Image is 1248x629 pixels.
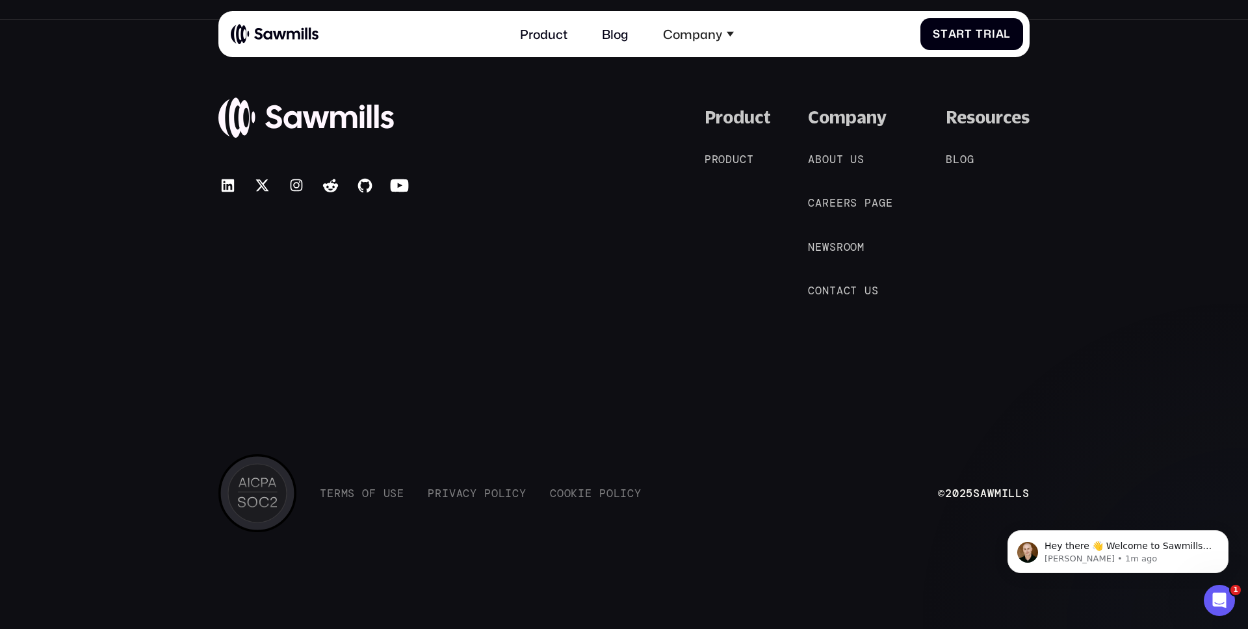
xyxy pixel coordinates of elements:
span: P [428,487,435,500]
span: u [733,153,740,166]
span: c [627,487,634,500]
span: P [484,487,491,500]
span: S [933,27,941,40]
span: r [956,27,965,40]
span: t [965,27,972,40]
span: s [857,153,864,166]
span: C [808,284,815,297]
a: Product [705,151,770,167]
span: y [634,487,642,500]
span: f [369,487,376,500]
span: i [505,487,512,500]
span: o [362,487,369,500]
span: k [571,487,578,500]
span: b [815,153,822,166]
span: a [872,196,879,209]
span: 1 [1230,585,1241,595]
span: N [808,240,815,253]
span: s [829,240,837,253]
span: y [519,487,526,500]
span: c [740,153,747,166]
span: d [725,153,733,166]
span: t [941,27,948,40]
span: P [599,487,606,500]
span: l [614,487,621,500]
a: TermsofUse [320,487,404,500]
span: r [837,240,844,253]
span: o [850,240,857,253]
span: C [808,196,815,209]
span: s [872,284,879,297]
div: © Sawmills [938,487,1030,500]
a: Blog [593,17,638,51]
span: a [456,487,463,500]
span: l [1004,27,1011,40]
a: PrivacyPolicy [428,487,526,500]
span: 2025 [945,486,973,500]
span: a [948,27,957,40]
span: o [718,153,725,166]
span: n [822,284,829,297]
span: g [879,196,886,209]
span: o [815,284,822,297]
span: o [960,153,967,166]
span: o [491,487,499,500]
span: v [449,487,456,500]
a: CookiePolicy [550,487,642,500]
span: t [850,284,857,297]
span: s [850,196,857,209]
span: r [983,27,992,40]
span: i [442,487,449,500]
span: r [435,487,442,500]
span: r [712,153,719,166]
span: T [320,487,327,500]
a: StartTrial [920,18,1024,50]
span: t [837,153,844,166]
span: o [557,487,564,500]
span: r [844,196,851,209]
a: Contactus [808,283,894,298]
span: C [550,487,557,500]
a: Product [511,17,577,51]
span: o [844,240,851,253]
span: T [976,27,983,40]
span: a [996,27,1004,40]
span: e [397,487,404,500]
a: Newsroom [808,239,880,255]
div: Product [705,107,771,128]
span: l [499,487,506,500]
div: Company [808,107,887,128]
span: u [864,284,872,297]
span: a [837,284,844,297]
span: m [857,240,864,253]
span: c [463,487,470,500]
span: t [829,284,837,297]
span: p [864,196,872,209]
span: r [334,487,341,500]
span: l [953,153,960,166]
div: Company [663,27,722,42]
span: e [585,487,592,500]
span: c [844,284,851,297]
span: o [822,153,829,166]
span: r [822,196,829,209]
span: e [327,487,334,500]
span: s [390,487,397,500]
span: B [946,153,953,166]
span: P [705,153,712,166]
span: o [606,487,614,500]
div: Resources [946,107,1030,128]
span: a [815,196,822,209]
span: s [348,487,355,500]
span: u [829,153,837,166]
span: t [747,153,754,166]
div: Company [653,17,743,51]
span: e [829,196,837,209]
span: U [383,487,391,500]
span: e [815,240,822,253]
a: Careerspage [808,195,908,211]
